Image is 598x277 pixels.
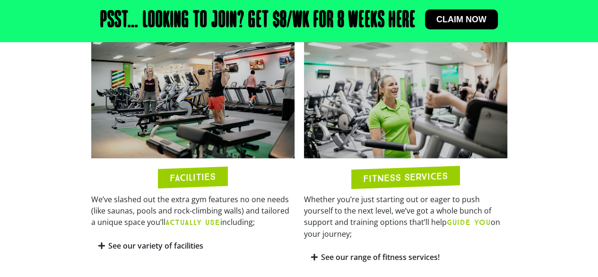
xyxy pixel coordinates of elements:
[304,246,507,268] div: See our range of fitness services!
[363,171,448,183] h2: FITNESS SERVICES
[321,252,440,262] a: See our range of fitness services!
[108,241,203,251] a: See our variety of facilities
[447,218,491,227] b: GUIDE YOU
[91,235,295,257] div: See our variety of facilities
[165,218,220,227] b: ACTUALLY USE
[425,9,498,29] a: Claim now
[304,194,507,240] p: Whether you’re just starting out or eager to push yourself to the next level, we’ve got a whole b...
[170,171,216,182] h2: FACILITIES
[100,9,416,32] h2: Psst… Looking to join? Get $8/wk for 8 weeks here
[436,15,486,24] span: Claim now
[91,194,295,228] p: We’ve slashed out the extra gym features no one needs (like saunas, pools and rock-climbing walls...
